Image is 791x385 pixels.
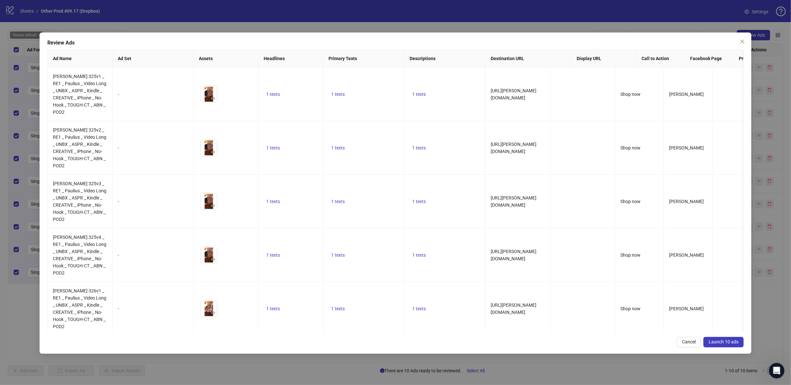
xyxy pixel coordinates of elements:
button: Home [102,3,114,15]
button: 1 texts [329,305,347,313]
div: Laura says… [5,108,125,130]
button: go back [4,3,17,15]
strong: Resolved [54,117,76,122]
button: 1 texts [264,251,282,259]
span: 1 texts [412,199,426,204]
th: Assets [194,50,258,68]
button: Launch 10 ads [703,337,744,347]
button: 1 texts [264,198,282,205]
span: Shop now [620,252,641,258]
span: close [740,39,745,44]
img: Asset 1 [201,193,217,210]
span: eye [211,311,215,315]
textarea: Message… [6,199,124,210]
button: Preview [209,255,217,263]
button: Preview [209,148,217,156]
span: 1 texts [266,92,280,97]
span: [PERSON_NAME] 325v3 _ RE1 _ Paulius _ Video Long _ UNBX _ ASPR _ Kindle _ CREATIVE _ iPhone _ No-... [53,181,106,222]
span: [URL][PERSON_NAME][DOMAIN_NAME] [491,142,536,154]
div: [PERSON_NAME] [669,305,707,312]
span: 1 texts [266,252,280,258]
span: [URL][PERSON_NAME][DOMAIN_NAME] [491,302,536,315]
div: - [118,198,188,205]
button: 1 texts [264,144,282,152]
div: [PERSON_NAME] [669,198,707,205]
span: 1 texts [266,306,280,311]
span: Shop now [620,306,641,311]
div: Hey sorry to bother you again with the same problem. But i have made a mistake and gave you the w... [23,139,125,237]
div: Close [114,3,126,14]
span: 1 texts [331,92,345,97]
span: [URL][PERSON_NAME][DOMAIN_NAME] [491,249,536,261]
div: Thanks a lot for your reply! ​ This should now be updated 🎉 Happy launching! ​ Best, [PERSON_NAME] [10,54,101,98]
span: eye [211,203,215,208]
button: 1 texts [410,305,428,313]
span: [URL][PERSON_NAME][DOMAIN_NAME] [491,88,536,100]
button: Preview [209,309,217,317]
th: Ad Set [113,50,194,68]
span: Launch 10 ads [709,339,738,344]
span: 1 texts [266,145,280,150]
th: Descriptions [404,50,485,68]
button: 1 texts [410,144,428,152]
th: Facebook Page [685,50,734,68]
span: eye [211,150,215,154]
p: Active 12h ago [31,8,63,15]
span: 1 texts [331,145,345,150]
div: Laura says… [5,37,125,108]
div: - [118,305,188,312]
button: Gif picker [31,213,36,218]
button: Start recording [41,213,46,218]
span: [URL][PERSON_NAME][DOMAIN_NAME] [491,195,536,208]
img: Asset 1 [201,247,217,263]
div: Hi Matas,​Thanks a lot for your reply!​This should now be updated 🎉 Happy launching!​Best,[PERSON... [5,37,106,102]
div: [DATE] [5,130,125,139]
span: 1 texts [266,199,280,204]
img: Asset 1 [201,140,217,156]
iframe: Intercom live chat [769,363,785,379]
th: Primary Texts [323,50,404,68]
span: 1 texts [412,306,426,311]
div: - [118,91,188,98]
button: 1 texts [264,305,282,313]
span: 1 texts [412,92,426,97]
span: Shop now [620,199,641,204]
button: Emoji picker [20,213,26,218]
button: 1 texts [329,90,347,98]
span: 1 texts [331,199,345,204]
span: Ad Account Usage Limit Reached [30,26,108,32]
button: 1 texts [410,251,428,259]
a: Ad Account Usage Limit Reached [16,22,114,36]
span: Cancel [682,339,696,344]
button: 1 texts [329,144,347,152]
button: 1 texts [410,198,428,205]
button: Send a message… [111,210,122,221]
img: Asset 1 [201,301,217,317]
span: Shop now [620,145,641,150]
div: Review Ads [47,39,744,47]
span: 1 texts [331,306,345,311]
button: Cancel [677,337,701,347]
img: Asset 1 [201,86,217,102]
th: Ad Name [48,50,113,68]
div: Hi Matas, ​ [10,41,101,54]
span: 1 texts [412,252,426,258]
button: 1 texts [329,251,347,259]
button: Close [737,36,748,47]
div: [PERSON_NAME] [669,144,707,151]
button: Upload attachment [10,213,15,218]
div: - [118,251,188,259]
div: - [118,144,188,151]
span: 1 texts [412,145,426,150]
span: [PERSON_NAME] 325v4 _ RE1 _ Paulius _ Video Long _ UNBX _ ASPR _ Kindle _ CREATIVE _ iPhone _ No-... [53,235,106,276]
div: [PERSON_NAME] [669,251,707,259]
div: Hey sorry to bother you again with the same problem. But i have made a mistake and gave you the w... [29,157,119,234]
button: Preview [209,202,217,210]
button: 1 texts [410,90,428,98]
span: [PERSON_NAME] 325v2 _ RE1 _ Paulius _ Video Long _ UNBX _ ASPR _ Kindle _ CREATIVE _ iPhone _ No-... [53,127,106,168]
h1: [PERSON_NAME] [31,3,74,8]
button: Preview [209,95,217,102]
span: [PERSON_NAME] 325v1 _ RE1 _ Paulius _ Video Long _ UNBX _ ASPR _ Kindle _ CREATIVE _ iPhone _ No-... [53,74,106,115]
div: Matas says… [5,139,125,245]
th: Display URL [571,50,636,68]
